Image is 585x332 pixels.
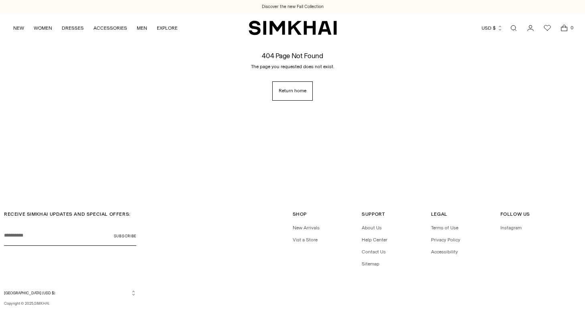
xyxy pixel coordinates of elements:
[500,211,530,217] span: Follow Us
[500,225,522,231] a: Instagram
[62,19,84,37] a: DRESSES
[4,211,131,217] span: RECEIVE SIMKHAI UPDATES AND SPECIAL OFFERS:
[279,87,306,94] span: Return home
[34,19,52,37] a: WOMEN
[362,211,385,217] span: Support
[4,290,136,296] button: [GEOGRAPHIC_DATA] (USD $)
[93,19,127,37] a: ACCESSORIES
[362,237,387,243] a: Help Center
[114,226,136,246] button: Subscribe
[568,24,575,31] span: 0
[506,20,522,36] a: Open search modal
[482,19,503,37] button: USD $
[137,19,147,37] a: MEN
[157,19,178,37] a: EXPLORE
[362,249,386,255] a: Contact Us
[431,225,458,231] a: Terms of Use
[431,249,458,255] a: Accessibility
[13,19,24,37] a: NEW
[249,20,337,36] a: SIMKHAI
[4,301,136,306] p: Copyright © 2025, .
[262,4,324,10] a: Discover the new Fall Collection
[522,20,538,36] a: Go to the account page
[272,81,313,101] a: Return home
[34,301,49,306] a: SIMKHAI
[431,211,447,217] span: Legal
[251,63,334,70] p: The page you requested does not exist.
[293,225,320,231] a: New Arrivals
[293,237,318,243] a: Vist a Store
[262,52,323,59] h1: 404 Page Not Found
[556,20,572,36] a: Open cart modal
[539,20,555,36] a: Wishlist
[293,211,307,217] span: Shop
[362,261,379,267] a: Sitemap
[362,225,382,231] a: About Us
[431,237,460,243] a: Privacy Policy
